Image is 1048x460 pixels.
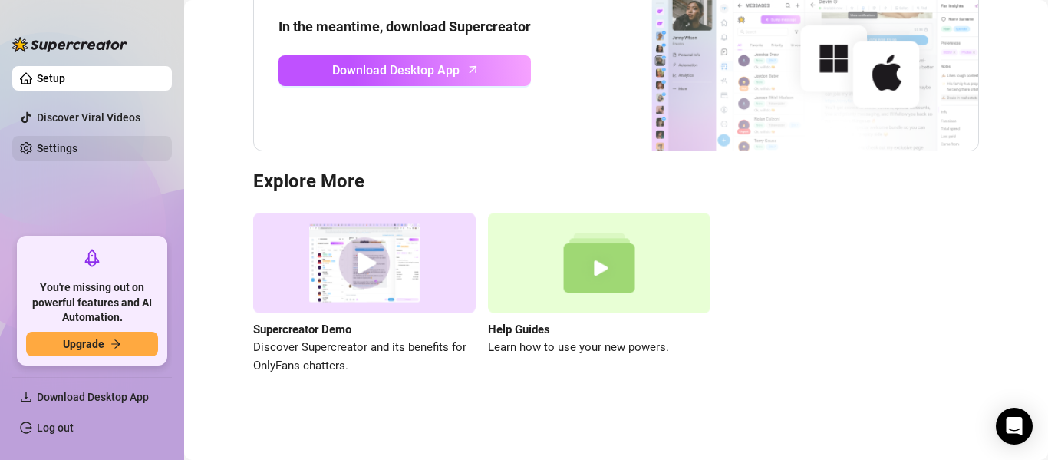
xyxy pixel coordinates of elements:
img: supercreator demo [253,213,476,313]
span: Discover Supercreator and its benefits for OnlyFans chatters. [253,339,476,375]
a: Help GuidesLearn how to use your new powers. [488,213,710,375]
span: Upgrade [63,338,104,350]
img: help guides [488,213,710,313]
strong: Help Guides [488,323,550,336]
span: arrow-up [464,61,482,78]
a: Log out [37,422,74,434]
a: Setup [37,72,65,84]
a: Download Desktop Apparrow-up [278,55,531,86]
span: arrow-right [110,339,121,349]
span: Learn how to use your new powers. [488,339,710,357]
span: Download Desktop App [332,61,460,80]
span: download [20,391,32,403]
div: Open Intercom Messenger [996,408,1033,445]
strong: Supercreator Demo [253,323,351,336]
a: Discover Viral Videos [37,111,140,124]
button: Upgradearrow-right [26,332,158,356]
a: Settings [37,142,77,154]
span: You're missing out on powerful features and AI Automation. [26,280,158,326]
span: Download Desktop App [37,391,149,403]
span: rocket [83,249,101,267]
strong: In the meantime, download Supercreator [278,18,531,35]
h3: Explore More [253,170,979,194]
a: Supercreator DemoDiscover Supercreator and its benefits for OnlyFans chatters. [253,213,476,375]
img: logo-BBDzfeDw.svg [12,37,127,52]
